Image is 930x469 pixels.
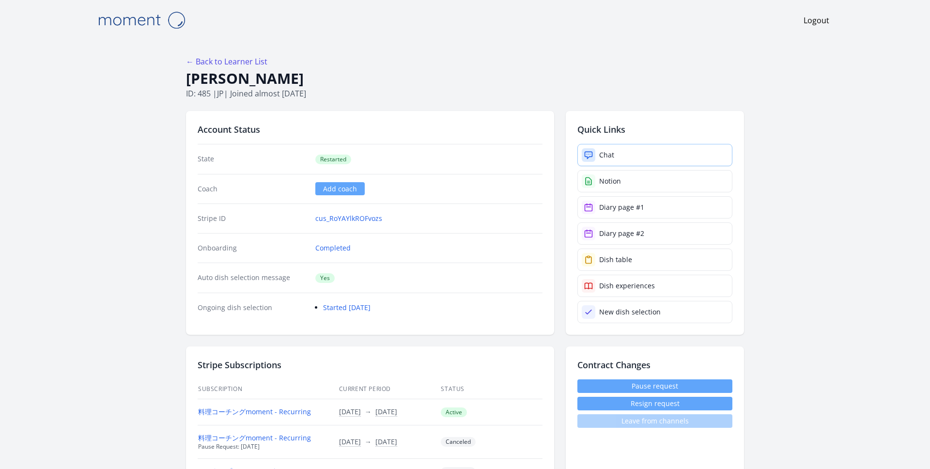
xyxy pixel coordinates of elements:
[577,379,732,393] a: Pause request
[186,69,744,88] h1: [PERSON_NAME]
[93,8,190,32] img: Moment
[198,154,308,164] dt: State
[599,281,655,291] div: Dish experiences
[375,437,397,447] button: [DATE]
[441,407,467,417] span: Active
[198,407,311,416] a: 料理コーチングmoment - Recurring
[577,170,732,192] a: Notion
[577,275,732,297] a: Dish experiences
[365,407,372,416] span: →
[339,437,361,447] button: [DATE]
[198,303,308,313] dt: Ongoing dish selection
[577,222,732,245] a: Diary page #2
[198,123,542,136] h2: Account Status
[315,182,365,195] a: Add coach
[323,303,371,312] a: Started [DATE]
[599,229,644,238] div: Diary page #2
[599,150,614,160] div: Chat
[315,214,382,223] a: cus_RoYAYlkROFvozs
[315,243,351,253] a: Completed
[577,144,732,166] a: Chat
[577,301,732,323] a: New dish selection
[198,433,311,442] a: 料理コーチングmoment - Recurring
[198,273,308,283] dt: Auto dish selection message
[577,196,732,219] a: Diary page #1
[440,379,542,399] th: Status
[577,397,732,410] button: Resign request
[577,414,732,428] span: Leave from channels
[599,203,644,212] div: Diary page #1
[804,15,829,26] a: Logout
[441,437,476,447] span: Canceled
[339,379,441,399] th: Current Period
[315,273,335,283] span: Yes
[599,255,632,265] div: Dish table
[577,249,732,271] a: Dish table
[198,379,339,399] th: Subscription
[186,56,267,67] a: ← Back to Learner List
[198,243,308,253] dt: Onboarding
[375,407,397,417] button: [DATE]
[599,176,621,186] div: Notion
[198,214,308,223] dt: Stripe ID
[577,358,732,372] h2: Contract Changes
[198,358,542,372] h2: Stripe Subscriptions
[315,155,351,164] span: Restarted
[599,307,661,317] div: New dish selection
[198,443,327,451] div: Pause Request: [DATE]
[186,88,744,99] p: ID: 485 | | Joined almost [DATE]
[577,123,732,136] h2: Quick Links
[217,88,224,99] span: jp
[198,184,308,194] dt: Coach
[365,437,372,446] span: →
[339,407,361,417] button: [DATE]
